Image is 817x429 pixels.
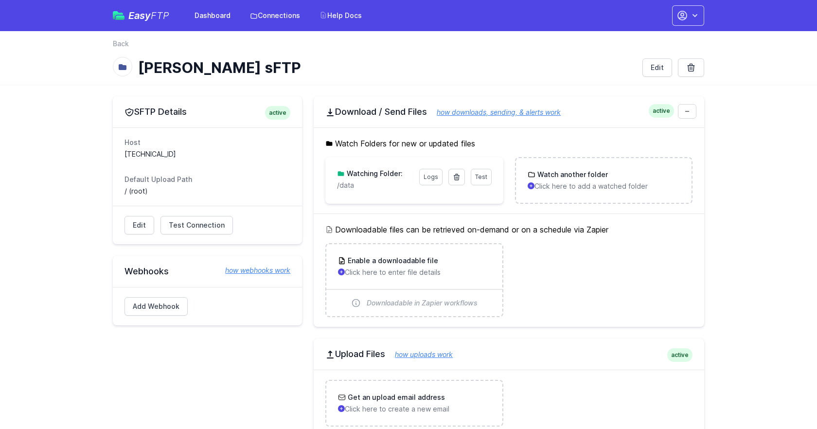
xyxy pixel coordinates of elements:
a: Dashboard [189,7,236,24]
a: Test Connection [160,216,233,234]
a: Help Docs [314,7,368,24]
a: Watch another folder Click here to add a watched folder [516,158,692,203]
span: Test Connection [169,220,225,230]
a: Enable a downloadable file Click here to enter file details Downloadable in Zapier workflows [326,244,502,316]
span: Downloadable in Zapier workflows [367,298,478,308]
nav: Breadcrumb [113,39,704,54]
h5: Downloadable files can be retrieved on-demand or on a schedule via Zapier [325,224,693,235]
a: how uploads work [385,350,453,358]
dd: [TECHNICAL_ID] [124,149,290,159]
h2: SFTP Details [124,106,290,118]
span: Test [475,173,487,180]
h3: Watching Folder: [345,169,403,179]
span: active [667,348,693,362]
h2: Webhooks [124,266,290,277]
span: FTP [151,10,169,21]
span: active [265,106,290,120]
a: how downloads, sending, & alerts work [427,108,561,116]
a: how webhooks work [215,266,290,275]
dt: Host [124,138,290,147]
span: Easy [128,11,169,20]
h2: Upload Files [325,348,693,360]
h3: Watch another folder [535,170,608,179]
a: Edit [124,216,154,234]
a: Add Webhook [124,297,188,316]
a: Test [471,169,492,185]
a: Get an upload email address Click here to create a new email [326,381,502,426]
span: active [649,104,674,118]
h3: Enable a downloadable file [346,256,438,266]
p: Click here to add a watched folder [528,181,680,191]
img: easyftp_logo.png [113,11,124,20]
a: Back [113,39,129,49]
a: Edit [642,58,672,77]
h1: [PERSON_NAME] sFTP [138,59,635,76]
p: /data [337,180,413,190]
p: Click here to create a new email [338,404,490,414]
dt: Default Upload Path [124,175,290,184]
h5: Watch Folders for new or updated files [325,138,693,149]
a: Logs [419,169,443,185]
dd: / (root) [124,186,290,196]
a: Connections [244,7,306,24]
h2: Download / Send Files [325,106,693,118]
p: Click here to enter file details [338,268,490,277]
a: EasyFTP [113,11,169,20]
h3: Get an upload email address [346,393,445,402]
